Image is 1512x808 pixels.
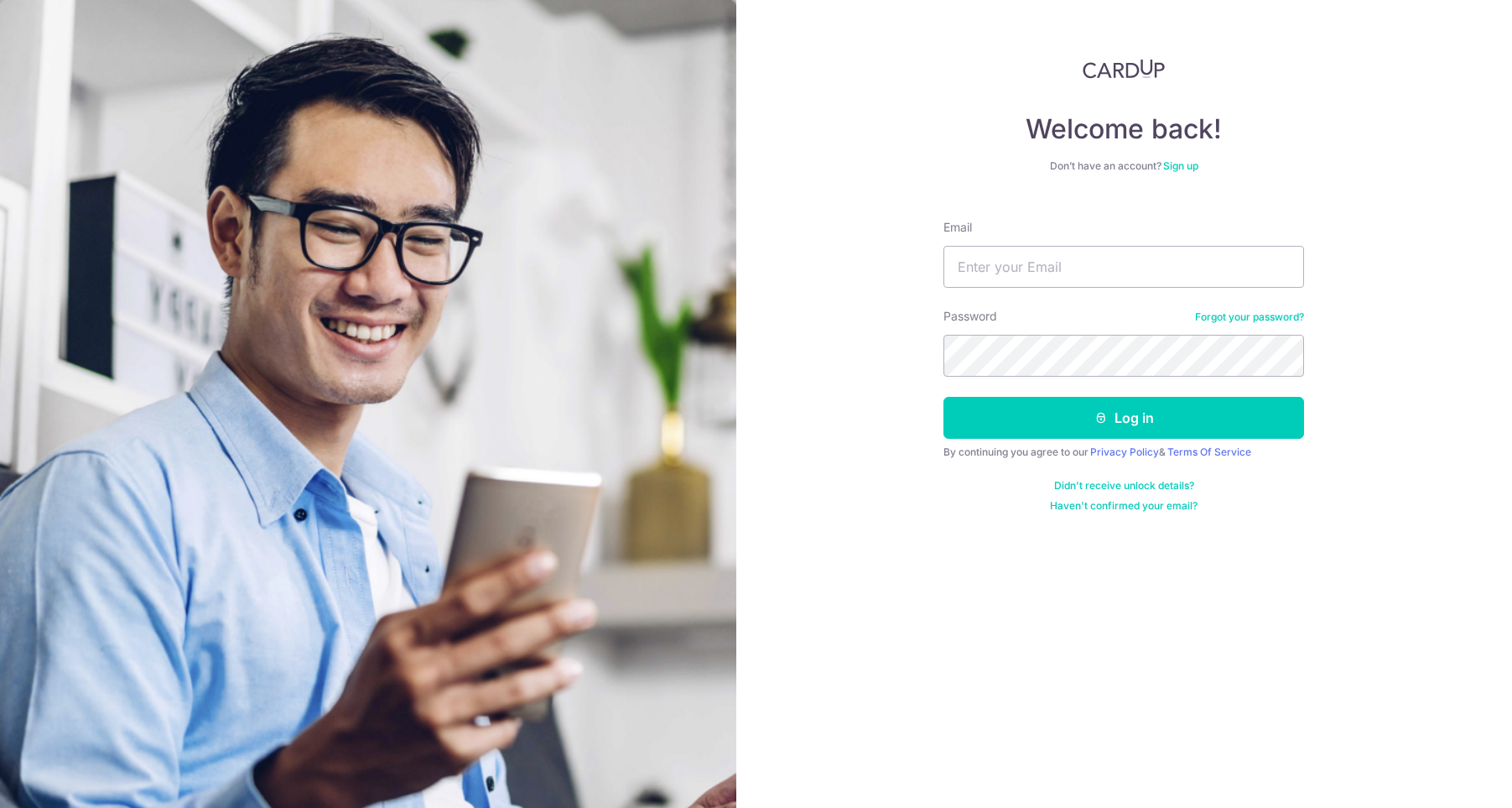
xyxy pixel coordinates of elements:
[1195,310,1304,324] a: Forgot your password?
[1083,59,1165,79] img: CardUp Logo
[1163,159,1198,172] a: Sign up
[943,246,1304,288] input: Enter your Email
[943,397,1304,439] button: Log in
[943,308,997,325] label: Password
[1054,479,1194,493] a: Didn't receive unlock details?
[1050,499,1198,513] a: Haven't confirmed your email?
[1090,446,1159,458] a: Privacy Policy
[1167,446,1251,458] a: Terms Of Service
[943,112,1304,146] h4: Welcome back!
[943,446,1304,459] div: By continuing you agree to our &
[943,219,972,236] label: Email
[943,159,1304,173] div: Don’t have an account?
